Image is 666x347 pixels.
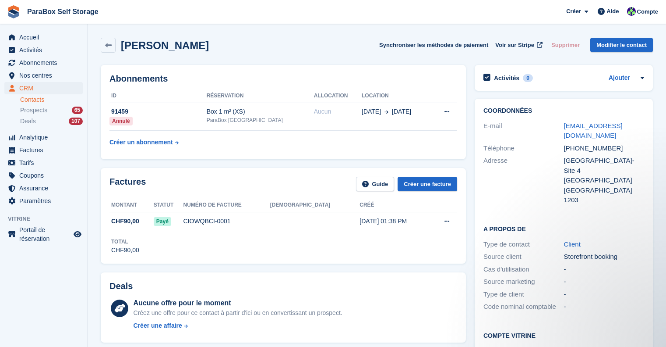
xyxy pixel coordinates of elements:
span: Aide [606,7,619,16]
div: Cas d'utilisation [483,265,564,275]
a: menu [4,169,83,182]
a: Voir sur Stripe [492,38,544,52]
span: Prospects [20,106,47,114]
div: 0 [523,74,533,82]
a: Ajouter [609,73,630,83]
span: Portail de réservation [19,225,72,243]
span: Deals [20,117,36,125]
a: Créer une affaire [134,321,342,330]
div: Source marketing [483,277,564,287]
th: Numéro de facture [183,198,270,212]
th: Créé [359,198,430,212]
div: Annulé [109,117,133,125]
div: Total [111,238,139,246]
h2: Abonnements [109,74,457,84]
a: menu [4,131,83,143]
div: [DATE] 01:38 PM [359,217,430,226]
span: Tarifs [19,157,72,169]
div: Type de contact [483,240,564,250]
div: - [564,302,645,312]
span: CRM [19,82,72,94]
div: 91459 [109,107,207,116]
a: menu [4,144,83,156]
div: 65 [72,107,83,114]
span: Vitrine [8,215,87,223]
span: [DATE] [362,107,381,116]
div: 107 [69,118,83,125]
span: Compte [637,7,658,16]
button: Synchroniser les méthodes de paiement [379,38,488,52]
a: ParaBox Self Storage [24,4,102,19]
h2: Compte vitrine [483,331,644,340]
a: menu [4,44,83,56]
span: Nos centres [19,69,72,82]
a: Client [564,240,581,248]
div: Aucun [314,107,362,116]
div: CHF90,00 [111,246,139,255]
a: menu [4,69,83,82]
a: menu [4,82,83,94]
a: Modifier le contact [590,38,653,52]
img: stora-icon-8386f47178a22dfd0bd8f6a31ec36ba5ce8667c1dd55bd0f319d3a0aa187defe.svg [7,5,20,18]
span: Factures [19,144,72,156]
div: - [564,290,645,300]
th: [DEMOGRAPHIC_DATA] [270,198,360,212]
div: E-mail [483,121,564,141]
a: menu [4,57,83,69]
span: Abonnements [19,57,72,69]
div: - [564,277,645,287]
div: Box 1 m² (XS) [207,107,314,116]
h2: Activités [494,74,519,82]
div: Téléphone [483,143,564,154]
span: Analytique [19,131,72,143]
div: Code nominal comptable [483,302,564,312]
div: Aucune offre pour le moment [134,298,342,308]
button: Supprimer [548,38,583,52]
span: CHF90,00 [111,217,139,226]
a: Deals 107 [20,117,83,126]
span: Payé [154,217,171,226]
h2: Coordonnées [483,107,644,114]
span: Coupons [19,169,72,182]
div: Créer un abonnement [109,138,173,147]
div: Source client [483,252,564,262]
a: menu [4,182,83,194]
div: [GEOGRAPHIC_DATA] [564,175,645,186]
div: CIOWQBCI-0001 [183,217,270,226]
a: menu [4,195,83,207]
h2: A propos de [483,224,644,233]
div: - [564,265,645,275]
h2: Deals [109,281,133,291]
span: Activités [19,44,72,56]
th: Statut [154,198,183,212]
div: Créez une offre pour ce contact à partir d'ici ou en convertissant un prospect. [134,308,342,318]
th: Location [362,89,431,103]
div: Adresse [483,156,564,205]
a: menu [4,31,83,43]
th: Montant [109,198,154,212]
div: [PHONE_NUMBER] [564,143,645,154]
a: Créer une facture [398,177,457,191]
a: menu [4,225,83,243]
a: Boutique d'aperçu [72,229,83,240]
div: Storefront booking [564,252,645,262]
h2: Factures [109,177,146,191]
a: Contacts [20,96,83,104]
a: [EMAIL_ADDRESS][DOMAIN_NAME] [564,122,623,140]
div: Type de client [483,290,564,300]
span: Assurance [19,182,72,194]
span: [DATE] [392,107,411,116]
th: Réservation [207,89,314,103]
div: 1203 [564,195,645,205]
div: ParaBox [GEOGRAPHIC_DATA] [207,116,314,124]
a: menu [4,157,83,169]
div: Créer une affaire [134,321,182,330]
a: Créer un abonnement [109,134,179,150]
span: Accueil [19,31,72,43]
h2: [PERSON_NAME] [121,39,209,51]
th: Allocation [314,89,362,103]
div: [GEOGRAPHIC_DATA]-Site 4 [564,156,645,175]
a: Guide [356,177,395,191]
div: [GEOGRAPHIC_DATA] [564,186,645,196]
th: ID [109,89,207,103]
